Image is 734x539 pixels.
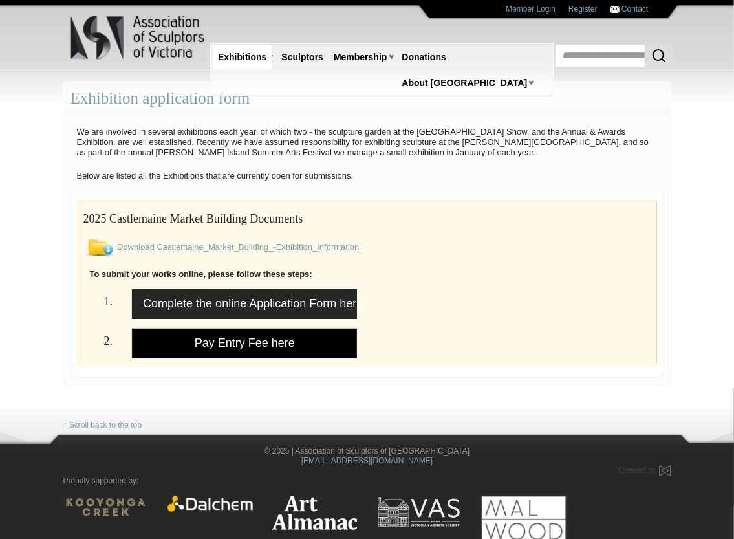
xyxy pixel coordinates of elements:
img: Dalchem Products [167,496,253,512]
a: Sculptors [276,45,329,69]
a: Created by [618,466,671,475]
p: Proudly supported by: [63,476,671,486]
h2: 2025 Castlemaine Market Building Documents [83,206,651,229]
a: Exhibitions [213,45,272,69]
img: Contact ASV [610,6,620,13]
a: Register [568,5,598,14]
a: [EMAIL_ADDRESS][DOMAIN_NAME] [301,456,433,465]
div: © 2025 | Association of Sculptors of [GEOGRAPHIC_DATA] [54,446,681,466]
img: Created by Marby [659,465,671,476]
a: Membership [329,45,392,69]
img: Art Almanac [272,496,358,530]
img: Victorian Artists Society [376,496,462,528]
a: Complete the online Application Form here [132,289,357,319]
img: Download File [83,239,115,256]
img: logo.png [70,13,208,62]
a: Donations [397,45,451,69]
a: Member Login [506,5,556,14]
img: Search [651,48,667,63]
a: About [GEOGRAPHIC_DATA] [397,71,533,95]
p: Below are listed all the Exhibitions that are currently open for submissions. [70,168,664,184]
h2: 2. [83,329,113,351]
a: Pay Entry Fee here [132,329,357,358]
a: Contact [621,5,648,14]
div: Exhibition application form [63,82,671,116]
img: Kooyonga Wines [63,496,149,519]
a: ↑ Scroll back to the top [63,421,142,430]
h2: 1. [83,289,113,312]
a: Download Castlemaine_Market_Building_-Exhibition_Information [117,242,359,252]
p: We are involved in several exhibitions each year, of which two - the sculpture garden at the [GEO... [70,124,664,161]
span: Created by [618,466,656,475]
strong: To submit your works online, please follow these steps: [90,269,312,279]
